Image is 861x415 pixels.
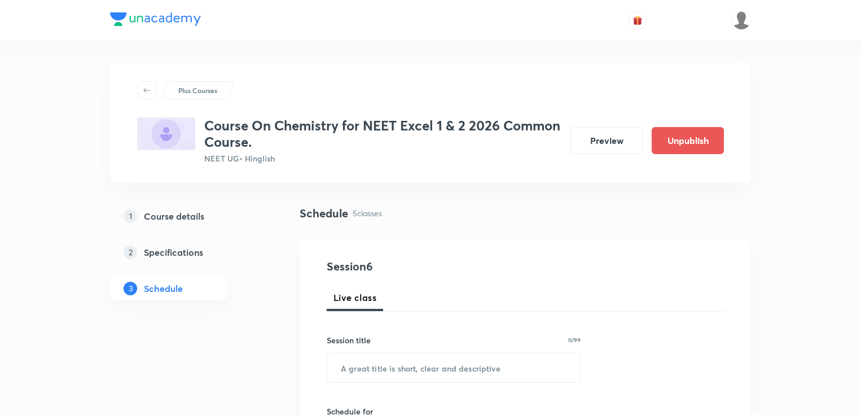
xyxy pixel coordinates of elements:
button: Unpublish [652,127,724,154]
p: 1 [124,209,137,223]
a: 1Course details [110,205,263,228]
p: Plus Courses [178,85,217,95]
h4: Session 6 [327,258,533,275]
a: 2Specifications [110,241,263,264]
p: 0/99 [568,337,581,343]
p: 2 [124,246,137,259]
h6: Session title [327,334,371,346]
span: Live class [333,291,376,304]
p: NEET UG • Hinglish [204,152,561,164]
h5: Course details [144,209,204,223]
img: FD37B857-AF00-41AB-99A5-29EE25D2B136_plus.png [137,117,195,150]
button: Preview [570,127,643,154]
img: Company Logo [110,12,201,26]
img: VIVEK [732,11,751,30]
button: avatar [629,11,647,29]
h5: Schedule [144,282,183,295]
img: avatar [632,15,643,25]
h5: Specifications [144,246,203,259]
h3: Course On Chemistry for NEET Excel 1 & 2 2026 Common Course. [204,117,561,150]
p: 3 [124,282,137,295]
p: 5 classes [353,207,382,219]
input: A great title is short, clear and descriptive [327,353,580,382]
h4: Schedule [300,205,348,222]
a: Company Logo [110,12,201,29]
